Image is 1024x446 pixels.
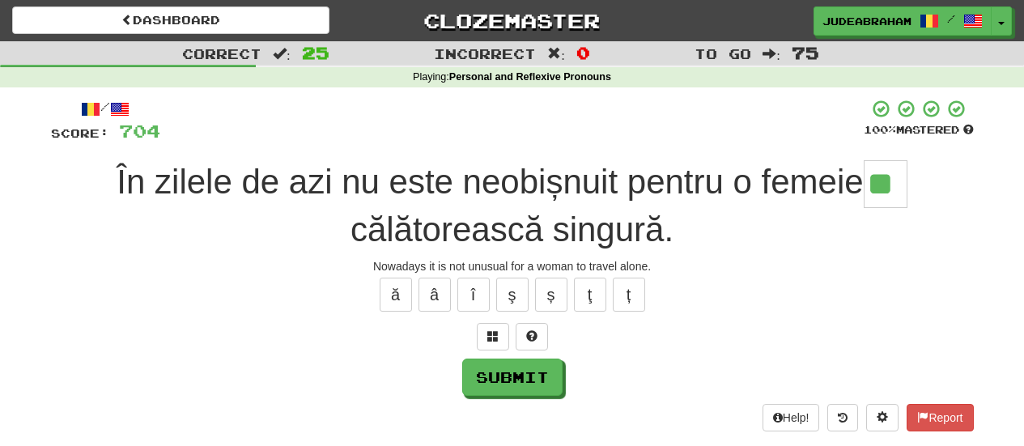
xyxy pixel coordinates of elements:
button: Report [907,404,973,431]
a: Dashboard [12,6,329,34]
span: / [947,13,955,24]
button: Round history (alt+y) [827,404,858,431]
span: : [763,47,780,61]
button: ş [496,278,529,312]
span: călătorească singură. [351,210,673,248]
button: ă [380,278,412,312]
span: 25 [302,43,329,62]
span: Correct [182,45,261,62]
span: : [547,47,565,61]
span: : [273,47,291,61]
span: Incorrect [434,45,536,62]
button: ț [613,278,645,312]
button: ţ [574,278,606,312]
span: Score: [51,126,109,140]
button: ș [535,278,567,312]
span: 75 [792,43,819,62]
div: / [51,99,160,119]
button: â [419,278,451,312]
span: 704 [119,121,160,141]
span: În zilele de azi nu este neobișnuit pentru o femeie [117,163,863,201]
div: Nowadays it is not unusual for a woman to travel alone. [51,258,974,274]
button: Submit [462,359,563,396]
div: Mastered [864,123,974,138]
a: judeabraham / [814,6,992,36]
button: Switch sentence to multiple choice alt+p [477,323,509,350]
span: 0 [576,43,590,62]
button: Help! [763,404,820,431]
span: To go [695,45,751,62]
a: Clozemaster [354,6,671,35]
span: 100 % [864,123,896,136]
span: judeabraham [822,14,911,28]
button: î [457,278,490,312]
strong: Personal and Reflexive Pronouns [449,71,611,83]
button: Single letter hint - you only get 1 per sentence and score half the points! alt+h [516,323,548,350]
